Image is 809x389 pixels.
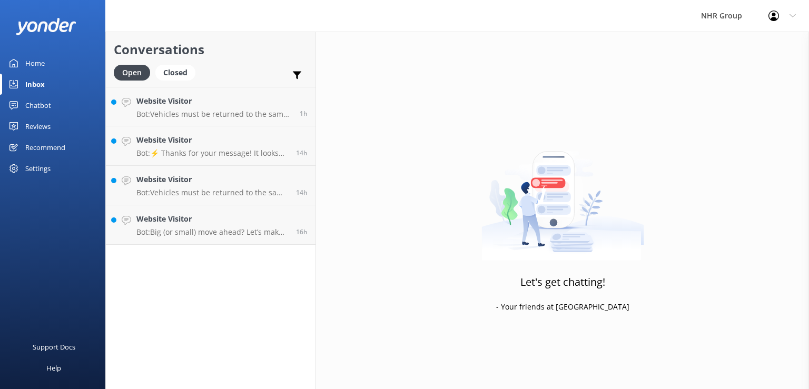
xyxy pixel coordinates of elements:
p: - Your friends at [GEOGRAPHIC_DATA] [496,301,629,313]
p: Bot: Big (or small) move ahead? Let’s make sure you’ve got the right wheels. Take our quick quiz ... [136,227,288,237]
div: Open [114,65,150,81]
span: Sep 11 2025 05:22pm (UTC +12:00) Pacific/Auckland [296,227,308,236]
a: Website VisitorBot:Vehicles must be returned to the same location they were picked up from. We ty... [106,87,315,126]
div: Reviews [25,116,51,137]
h2: Conversations [114,39,308,59]
div: Help [46,357,61,378]
a: Closed [155,66,201,78]
span: Sep 11 2025 07:36pm (UTC +12:00) Pacific/Auckland [296,188,308,197]
div: Support Docs [33,336,75,357]
div: Home [25,53,45,74]
div: Settings [25,158,51,179]
h4: Website Visitor [136,134,288,146]
div: Inbox [25,74,45,95]
a: Website VisitorBot:Vehicles must be returned to the same location they were picked up from. We ty... [106,166,315,205]
span: Sep 11 2025 08:19pm (UTC +12:00) Pacific/Auckland [296,148,308,157]
a: Open [114,66,155,78]
h4: Website Visitor [136,95,292,107]
p: Bot: Vehicles must be returned to the same location they were picked up from. We typically don’t ... [136,109,292,119]
img: artwork of a man stealing a conversation from at giant smartphone [481,129,644,261]
img: yonder-white-logo.png [16,18,76,35]
div: Closed [155,65,195,81]
h4: Website Visitor [136,213,288,225]
p: Bot: Vehicles must be returned to the same location they were picked up from. We typically don’t ... [136,188,288,197]
p: Bot: ⚡ Thanks for your message! It looks like this one might be best handled by our team directly... [136,148,288,158]
a: Website VisitorBot:⚡ Thanks for your message! It looks like this one might be best handled by our... [106,126,315,166]
h4: Website Visitor [136,174,288,185]
h3: Let's get chatting! [520,274,605,291]
div: Recommend [25,137,65,158]
div: Chatbot [25,95,51,116]
a: Website VisitorBot:Big (or small) move ahead? Let’s make sure you’ve got the right wheels. Take o... [106,205,315,245]
span: Sep 12 2025 08:21am (UTC +12:00) Pacific/Auckland [300,109,308,118]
